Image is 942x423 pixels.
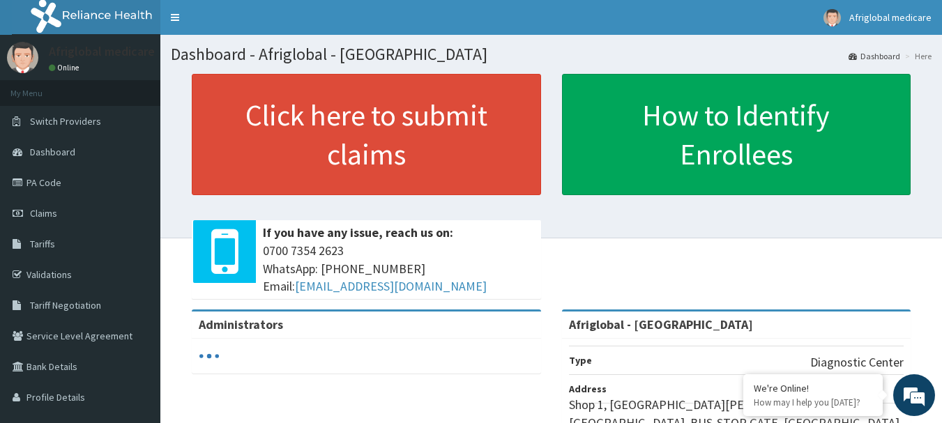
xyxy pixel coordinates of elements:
[30,115,101,128] span: Switch Providers
[823,9,841,26] img: User Image
[754,397,872,408] p: How may I help you today?
[30,299,101,312] span: Tariff Negotiation
[49,63,82,72] a: Online
[902,50,932,62] li: Here
[263,224,453,240] b: If you have any issue, reach us on:
[199,346,220,367] svg: audio-loading
[562,74,911,195] a: How to Identify Enrollees
[810,353,904,371] p: Diagnostic Center
[263,242,534,295] span: 0700 7354 2623 WhatsApp: [PHONE_NUMBER] Email:
[7,42,38,73] img: User Image
[30,207,57,220] span: Claims
[199,316,283,332] b: Administrators
[569,383,607,395] b: Address
[849,50,900,62] a: Dashboard
[569,354,592,367] b: Type
[192,74,541,195] a: Click here to submit claims
[30,146,75,158] span: Dashboard
[754,382,872,394] div: We're Online!
[295,278,487,294] a: [EMAIL_ADDRESS][DOMAIN_NAME]
[569,316,753,332] strong: Afriglobal - [GEOGRAPHIC_DATA]
[171,45,932,63] h1: Dashboard - Afriglobal - [GEOGRAPHIC_DATA]
[49,45,155,58] p: Afriglobal medicare
[849,11,932,24] span: Afriglobal medicare
[30,238,55,250] span: Tariffs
